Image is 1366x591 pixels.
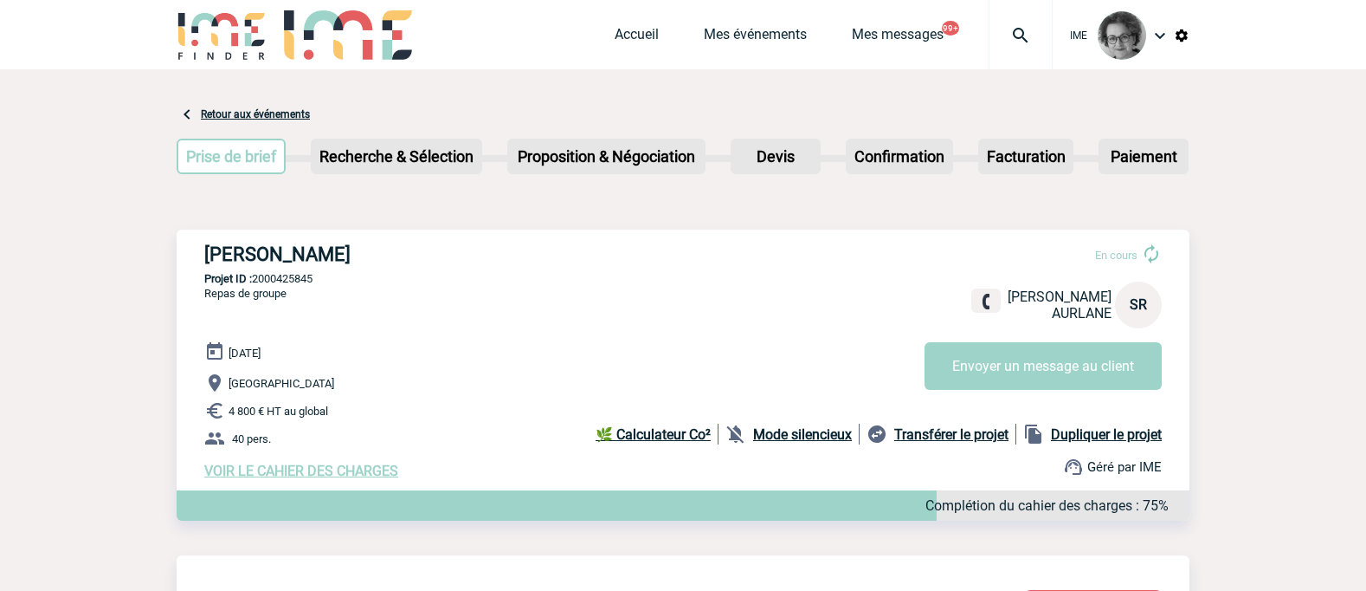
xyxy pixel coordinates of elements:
[1098,11,1146,60] img: 101028-0.jpg
[1087,459,1162,475] span: Géré par IME
[509,140,704,172] p: Proposition & Négociation
[704,26,807,50] a: Mes événements
[1051,426,1162,443] b: Dupliquer le projet
[1130,296,1147,313] span: SR
[942,21,959,36] button: 99+
[596,426,711,443] b: 🌿 Calculateur Co²
[204,244,724,265] h3: [PERSON_NAME]
[232,432,271,445] span: 40 pers.
[204,272,252,285] b: Projet ID :
[204,287,287,300] span: Repas de groupe
[229,377,334,390] span: [GEOGRAPHIC_DATA]
[894,426,1008,443] b: Transférer le projet
[204,463,398,479] a: VOIR LE CAHIER DES CHARGES
[178,140,284,172] p: Prise de brief
[732,140,819,172] p: Devis
[313,140,480,172] p: Recherche & Sélection
[852,26,944,50] a: Mes messages
[753,426,852,443] b: Mode silencieux
[596,424,718,445] a: 🌿 Calculateur Co²
[615,26,659,50] a: Accueil
[1070,29,1087,42] span: IME
[1100,140,1187,172] p: Paiement
[847,140,951,172] p: Confirmation
[177,272,1189,285] p: 2000425845
[980,140,1073,172] p: Facturation
[1052,305,1111,321] span: AURLANE
[978,294,994,309] img: fixe.png
[1023,424,1044,445] img: file_copy-black-24dp.png
[1095,249,1137,262] span: En cours
[925,342,1162,390] button: Envoyer un message au client
[229,347,261,360] span: [DATE]
[229,405,328,418] span: 4 800 € HT au global
[1063,457,1084,477] img: support.png
[201,108,310,120] a: Retour aux événements
[177,10,267,60] img: IME-Finder
[1008,289,1111,305] span: [PERSON_NAME]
